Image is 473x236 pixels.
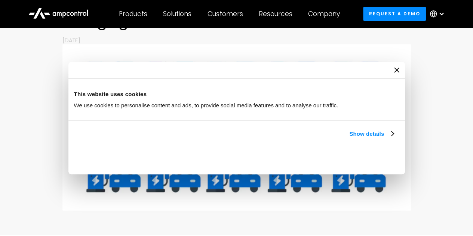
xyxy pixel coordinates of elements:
div: Solutions [163,10,191,18]
span: We use cookies to personalise content and ads, to provide social media features and to analyse ou... [74,102,338,108]
div: Resources [259,10,292,18]
div: Products [119,10,147,18]
div: This website uses cookies [74,90,399,99]
button: Okay [289,147,396,168]
a: Request a demo [363,7,426,21]
button: Close banner [394,67,399,73]
div: Customers [208,10,243,18]
div: Company [308,10,340,18]
a: Show details [349,129,393,138]
p: [DATE] [62,36,411,44]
